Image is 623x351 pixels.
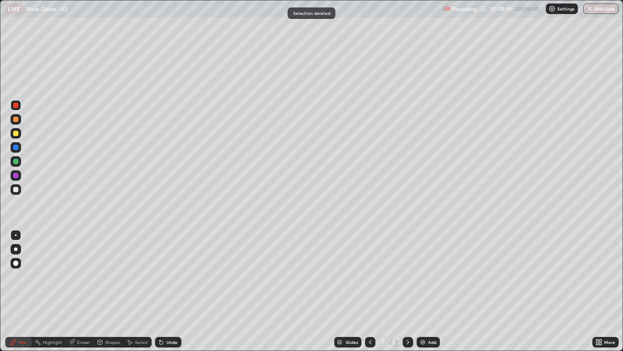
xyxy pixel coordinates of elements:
div: Pen [18,340,26,344]
div: Shapes [105,340,120,344]
p: Recording [452,6,477,12]
img: add-slide-button [419,339,426,346]
div: 7 [394,338,399,346]
p: Settings [557,7,574,11]
div: Eraser [77,340,90,344]
img: end-class-cross [586,5,593,12]
button: End Class [583,4,619,14]
img: class-settings-icons [549,5,556,12]
div: Slides [346,340,358,344]
div: Select [135,340,148,344]
p: Wave Optics - 02 [26,5,67,12]
p: LIVE [8,5,20,12]
div: Highlight [43,340,62,344]
div: Add [428,340,436,344]
div: Undo [166,340,177,344]
div: More [604,340,615,344]
div: / [389,340,392,345]
img: recording.375f2c34.svg [443,5,450,12]
div: 7 [379,340,388,345]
